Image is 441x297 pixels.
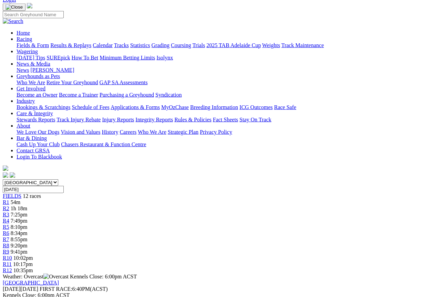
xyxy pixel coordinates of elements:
[274,104,296,110] a: Race Safe
[3,18,23,24] img: Search
[10,172,15,178] img: twitter.svg
[11,236,28,242] span: 8:55pm
[3,261,12,267] a: R11
[17,55,438,61] div: Wagering
[3,212,9,218] a: R3
[100,92,154,98] a: Purchasing a Greyhound
[3,274,70,279] span: Weather: Overcast
[70,274,137,279] span: Kennels Close: 6:00pm ACST
[17,49,38,54] a: Wagering
[13,261,33,267] span: 10:17pm
[3,243,9,248] a: R8
[17,104,438,110] div: Industry
[27,3,32,9] img: logo-grsa-white.png
[6,4,23,10] img: Close
[17,104,70,110] a: Bookings & Scratchings
[72,55,99,61] a: How To Bet
[59,92,98,98] a: Become a Trainer
[3,286,38,292] span: [DATE]
[57,117,101,123] a: Track Injury Rebate
[17,123,30,129] a: About
[3,166,8,171] img: logo-grsa-white.png
[11,243,28,248] span: 9:20pm
[3,205,9,211] span: R2
[17,110,53,116] a: Care & Integrity
[3,249,9,255] a: R9
[3,224,9,230] span: R5
[3,230,9,236] a: R6
[102,117,134,123] a: Injury Reports
[156,55,173,61] a: Isolynx
[3,218,9,224] a: R4
[3,193,21,199] a: FIELDS
[30,67,74,73] a: [PERSON_NAME]
[17,55,45,61] a: [DATE] Tips
[17,79,45,85] a: Who We Are
[3,280,59,286] a: [GEOGRAPHIC_DATA]
[171,42,191,48] a: Coursing
[17,98,35,104] a: Industry
[23,193,41,199] span: 12 races
[17,92,438,98] div: Get Involved
[17,42,49,48] a: Fields & Form
[3,286,21,292] span: [DATE]
[17,117,438,123] div: Care & Integrity
[17,117,55,123] a: Stewards Reports
[262,42,280,48] a: Weights
[130,42,150,48] a: Statistics
[17,30,30,36] a: Home
[17,61,50,67] a: News & Media
[3,3,25,11] button: Toggle navigation
[72,104,109,110] a: Schedule of Fees
[3,186,64,193] input: Select date
[40,286,108,292] span: 6:40PM(ACST)
[138,129,166,135] a: Who We Are
[174,117,212,123] a: Rules & Policies
[281,42,324,48] a: Track Maintenance
[190,104,238,110] a: Breeding Information
[17,67,438,73] div: News & Media
[100,55,155,61] a: Minimum Betting Limits
[239,117,271,123] a: Stay On Track
[11,230,28,236] span: 8:34pm
[239,104,273,110] a: ICG Outcomes
[47,79,98,85] a: Retire Your Greyhound
[206,42,261,48] a: 2025 TAB Adelaide Cup
[3,172,8,178] img: facebook.svg
[13,267,33,273] span: 10:35pm
[3,11,64,18] input: Search
[102,129,118,135] a: History
[155,92,182,98] a: Syndication
[11,205,27,211] span: 1h 18m
[3,199,9,205] span: R1
[120,129,136,135] a: Careers
[135,117,173,123] a: Integrity Reports
[3,236,9,242] a: R7
[11,224,28,230] span: 8:10pm
[17,73,60,79] a: Greyhounds as Pets
[47,55,70,61] a: SUREpick
[3,255,12,261] a: R10
[152,42,170,48] a: Grading
[17,86,45,92] a: Get Involved
[17,67,29,73] a: News
[11,218,28,224] span: 7:49pm
[17,36,32,42] a: Racing
[17,141,438,148] div: Bar & Dining
[40,286,72,292] span: FIRST RACE:
[114,42,129,48] a: Tracks
[161,104,189,110] a: MyOzChase
[17,79,438,86] div: Greyhounds as Pets
[3,267,12,273] a: R12
[17,129,438,135] div: About
[200,129,232,135] a: Privacy Policy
